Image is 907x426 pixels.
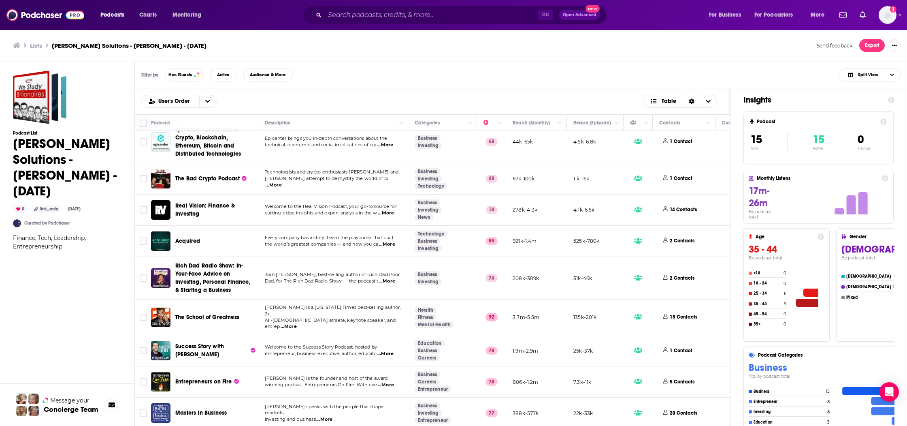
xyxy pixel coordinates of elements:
[846,274,892,279] h4: [DEMOGRAPHIC_DATA]
[483,118,495,128] div: Power Score
[486,206,498,214] p: 74
[151,132,170,152] img: Epicenter - Learn about Crypto, Blockchain, Ethereum, Bitcoin and Distributed Technologies
[175,175,247,183] a: The Bad Crypto Podcast
[415,417,451,424] a: Entrepreneur
[838,69,901,81] h2: Choose View
[243,69,293,81] button: Audience & More
[95,9,135,21] button: open menu
[858,146,870,150] p: Inactive
[670,206,697,213] p: 14 Contacts
[485,347,498,355] p: 78
[670,138,692,145] p: 1 Contact
[151,118,170,128] div: Podcast
[555,118,565,128] button: Column Actions
[559,10,600,20] button: Open AdvancedNew
[670,347,692,354] p: 1 Contact
[266,182,282,188] span: ...More
[754,322,782,327] h4: 55+
[13,131,121,136] h3: Podcast List
[151,231,170,251] img: Acquired
[415,340,445,347] a: Education
[659,126,699,158] button: 1 Contact
[670,175,692,182] p: 1 Contact
[151,169,170,188] img: The Bad Crypto Podcast
[573,275,592,282] p: 31k-46k
[175,262,251,293] span: Rich Dad Radio Show: In-Your-Face Advice on Investing, Personal Finance, & Starting a Business
[175,262,255,294] a: Rich Dad Radio Show: In-Your-Face Advice on Investing, Personal Finance, & Starting a Business
[415,207,442,213] a: Investing
[754,271,782,276] h4: <18
[265,241,378,247] span: the world’s greatest companies — and how you ca
[827,409,830,415] h4: 8
[670,379,694,385] p: 5 Contacts
[100,9,124,21] span: Podcasts
[415,168,440,175] a: Business
[6,7,84,23] a: Podchaser - Follow, Share and Rate Podcasts
[415,199,440,206] a: Business
[175,202,235,217] span: Real Vision: Finance & Investing
[826,389,830,394] h4: 15
[573,347,593,354] p: 25k-37k
[573,379,591,385] p: 7.3k-11k
[28,406,39,416] img: Barbara Profile
[513,275,539,282] p: 208k-309k
[573,175,589,182] p: 11k-16k
[265,416,316,422] span: investing and business
[265,169,398,175] span: Technologists and crypto-enthusiasts [PERSON_NAME] and
[151,372,170,392] img: Entrepreneurs on Fire
[749,255,824,261] h4: By podcast total
[754,420,825,425] h4: Education
[134,9,162,21] a: Charts
[265,304,401,317] span: [PERSON_NAME] is a [US_STATE] Times best-selling author, 2x
[513,206,538,213] p: 278k-413k
[485,138,498,146] p: 68
[165,69,204,81] button: Has Guests
[175,175,240,182] span: The Bad Crypto Podcast
[485,274,498,282] p: 76
[265,344,377,350] span: Welcome to the Success Story Podcast, hosted by
[415,314,436,321] a: Fitness
[890,6,896,13] svg: Add a profile image
[709,9,741,21] span: For Business
[757,119,877,124] h4: Podcast
[670,410,697,417] p: 20 Contacts
[415,386,451,392] a: Entrepreneur
[813,133,824,146] span: 15
[379,241,395,248] span: ...More
[662,98,676,104] span: Table
[754,291,782,296] h4: 25 - 34
[415,214,433,220] a: News
[659,304,704,330] button: 15 Contacts
[168,73,192,77] span: Has Guests
[659,231,701,252] button: 2 Contacts
[573,206,595,213] p: 4.1k-6.5k
[894,274,897,279] h4: 0
[265,210,377,216] span: cutting-edge insights and expert analysis in the w
[879,6,896,24] img: User Profile
[670,314,697,321] p: 15 Contacts
[612,118,622,128] button: Column Actions
[175,313,239,321] a: The School of Greatness
[836,8,850,22] a: Show notifications dropdown
[513,238,537,244] p: 921k-1.4m
[175,238,200,244] span: Acquired
[888,39,901,52] button: Show More Button
[265,176,389,181] span: [PERSON_NAME] attempt to demystify the world of bi
[754,281,782,286] h4: 18 - 24
[513,347,539,354] p: 1.9m-2.9m
[659,402,704,424] button: 20 Contacts
[754,409,825,414] h4: Investing
[630,118,641,128] div: Has Guests
[325,9,538,21] input: Search podcasts, credits, & more...
[50,396,89,405] span: Message your
[151,200,170,220] img: Real Vision: Finance & Investing
[13,71,66,124] a: Goldin Solutions - Vlad Tenev - Sept 24, 2025
[415,176,442,182] a: Investing
[217,73,230,77] span: Active
[846,295,893,300] h4: Mixed
[172,9,201,21] span: Monitoring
